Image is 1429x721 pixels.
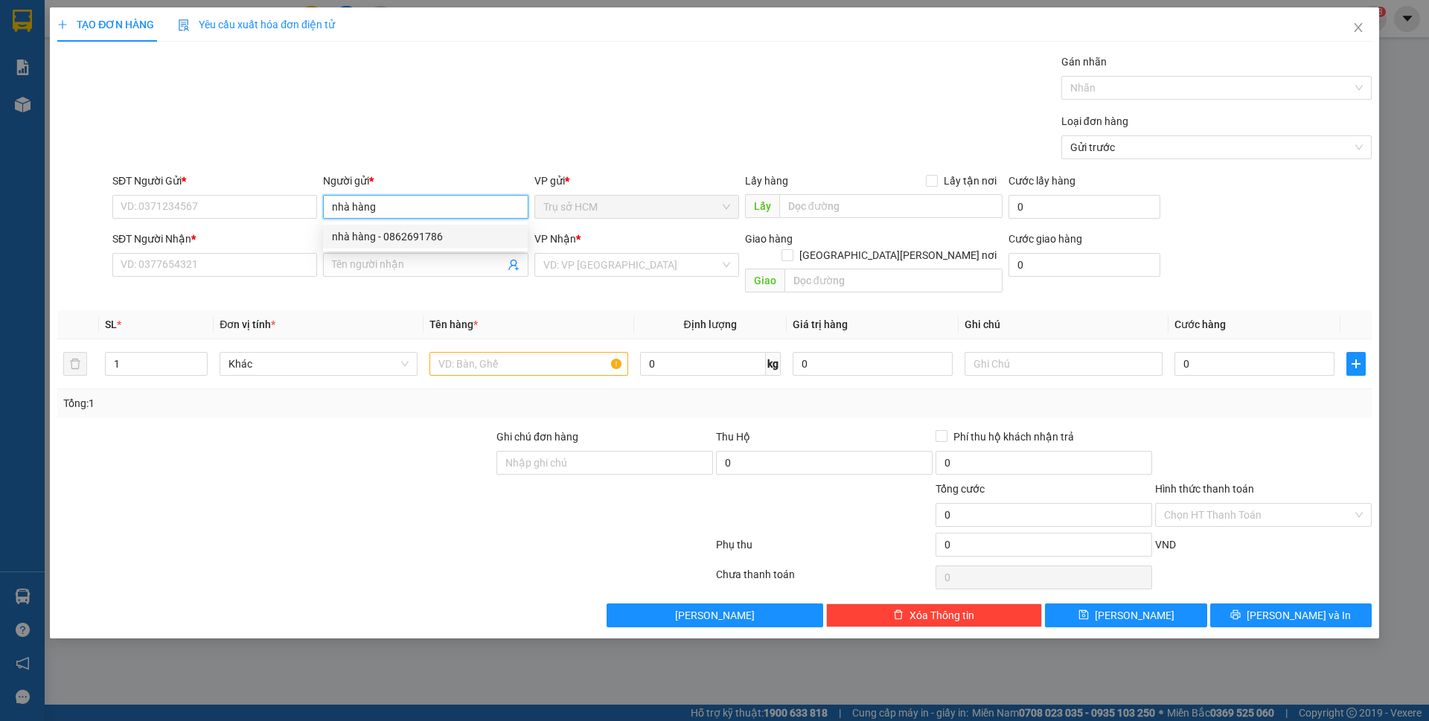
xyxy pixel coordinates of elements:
[1155,539,1176,551] span: VND
[936,483,985,495] span: Tổng cước
[784,269,1003,292] input: Dọc đường
[938,173,1003,189] span: Lấy tận nơi
[323,173,528,189] div: Người gửi
[959,310,1169,339] th: Ghi chú
[1008,233,1082,245] label: Cước giao hàng
[714,566,934,592] div: Chưa thanh toán
[1095,607,1174,624] span: [PERSON_NAME]
[1155,483,1254,495] label: Hình thức thanh toán
[1008,253,1160,277] input: Cước giao hàng
[1070,136,1363,158] span: Gửi trước
[716,431,750,443] span: Thu Hộ
[534,233,576,245] span: VP Nhận
[745,233,793,245] span: Giao hàng
[332,228,519,245] div: nhà hàng - 0862691786
[125,100,146,115] span: CC :
[127,14,163,30] span: Nhận:
[714,536,934,563] div: Phụ thu
[1061,115,1128,127] label: Loại đơn hàng
[1347,358,1365,370] span: plus
[112,231,317,247] div: SĐT Người Nhận
[965,352,1163,376] input: Ghi Chú
[178,19,190,31] img: icon
[779,194,1003,218] input: Dọc đường
[766,352,781,376] span: kg
[63,352,87,376] button: delete
[893,609,904,621] span: delete
[429,352,627,376] input: VD: Bàn, Ghế
[57,19,154,31] span: TẠO ĐƠN HÀNG
[13,48,117,66] div: v
[1346,352,1366,376] button: plus
[543,196,730,218] span: Trụ sở HCM
[684,318,737,330] span: Định lượng
[607,603,823,627] button: [PERSON_NAME]
[112,173,317,189] div: SĐT Người Gửi
[178,19,335,31] span: Yêu cầu xuất hóa đơn điện tử
[745,175,788,187] span: Lấy hàng
[1008,195,1160,219] input: Cước lấy hàng
[105,318,117,330] span: SL
[63,395,552,411] div: Tổng: 1
[127,48,255,69] div: 0968094591
[496,451,713,475] input: Ghi chú đơn hàng
[745,269,784,292] span: Giao
[793,318,848,330] span: Giá trị hàng
[745,194,779,218] span: Lấy
[947,429,1080,445] span: Phí thu hộ khách nhận trả
[1352,22,1364,33] span: close
[1210,603,1372,627] button: printer[PERSON_NAME] và In
[1008,175,1075,187] label: Cước lấy hàng
[826,603,1043,627] button: deleteXóa Thông tin
[496,431,578,443] label: Ghi chú đơn hàng
[1230,609,1241,621] span: printer
[534,173,739,189] div: VP gửi
[1247,607,1351,624] span: [PERSON_NAME] và In
[675,607,755,624] span: [PERSON_NAME]
[228,353,409,375] span: Khác
[57,19,68,30] span: plus
[13,66,117,87] div: 0968094591
[429,318,478,330] span: Tên hàng
[1061,56,1107,68] label: Gán nhãn
[1078,609,1089,621] span: save
[127,13,255,31] div: BMT
[909,607,974,624] span: Xóa Thông tin
[793,247,1003,263] span: [GEOGRAPHIC_DATA][PERSON_NAME] nơi
[1174,318,1226,330] span: Cước hàng
[323,225,528,249] div: nhà hàng - 0862691786
[1337,7,1379,49] button: Close
[220,318,275,330] span: Đơn vị tính
[508,259,520,271] span: user-add
[127,31,255,48] div: vương
[13,14,36,30] span: Gửi:
[1045,603,1206,627] button: save[PERSON_NAME]
[125,96,257,117] div: 40.000
[793,352,953,376] input: 0
[13,13,117,48] div: Trụ sở HCM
